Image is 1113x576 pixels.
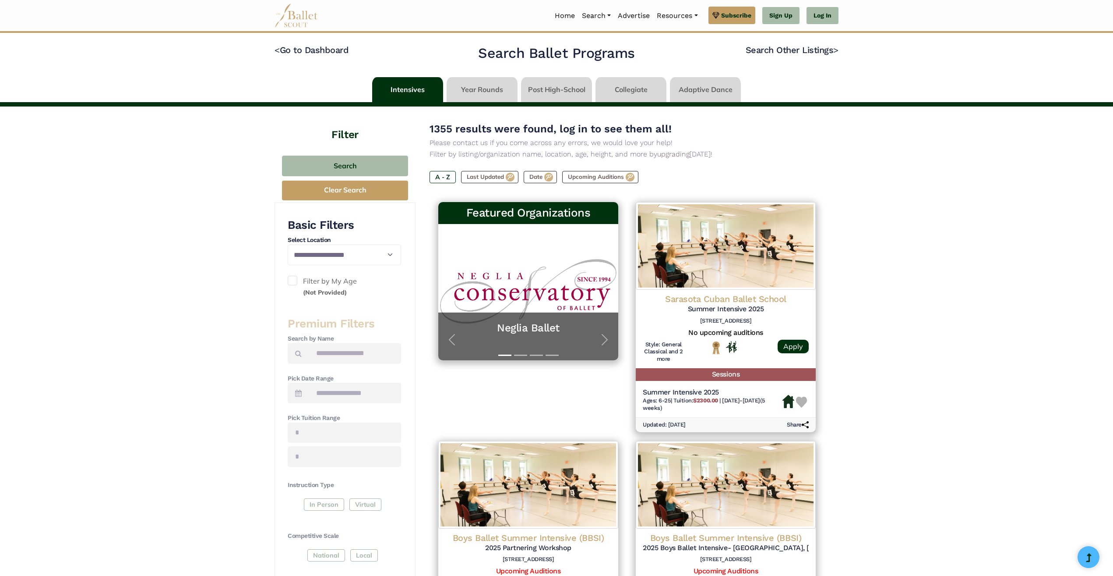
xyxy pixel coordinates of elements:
[430,149,824,160] p: Filter by listing/organization name, location, age, height, and more by [DATE]!
[498,350,511,360] button: Slide 1
[673,397,719,404] span: Tuition:
[438,441,618,529] img: Logo
[562,171,638,183] label: Upcoming Auditions
[643,556,809,563] h6: [STREET_ADDRESS]
[445,77,519,102] li: Year Rounds
[807,7,838,25] a: Log In
[694,567,758,575] a: Upcoming Auditions
[309,343,401,364] input: Search by names...
[370,77,445,102] li: Intensives
[643,328,809,338] h5: No upcoming auditions
[657,150,690,158] a: upgrading
[643,544,809,553] h5: 2025 Boys Ballet Intensive- [GEOGRAPHIC_DATA], [GEOGRAPHIC_DATA]
[762,7,800,25] a: Sign Up
[614,7,653,25] a: Advertise
[445,532,611,544] h4: Boys Ballet Summer Intensive (BBSI)
[530,350,543,360] button: Slide 3
[643,421,686,429] h6: Updated: [DATE]
[787,421,809,429] h6: Share
[288,236,401,245] h4: Select Location
[447,321,609,335] a: Neglia Ballet
[833,44,838,55] code: >
[594,77,668,102] li: Collegiate
[288,532,401,540] h4: Competitive Scale
[721,11,751,20] span: Subscribe
[445,544,611,553] h5: 2025 Partnering Workshop
[461,171,518,183] label: Last Updated
[430,171,456,183] label: A - Z
[275,107,416,142] h4: Filter
[796,397,807,408] img: Heart
[746,45,838,55] a: Search Other Listings>
[643,397,671,404] span: Ages: 6-25
[430,123,672,135] span: 1355 results were found, log in to see them all!
[288,481,401,490] h4: Instruction Type
[643,305,809,314] h5: Summer Intensive 2025
[643,397,782,412] h6: | |
[643,532,809,544] h4: Boys Ballet Summer Intensive (BBSI)
[711,341,722,355] img: National
[519,77,594,102] li: Post High-School
[478,44,634,63] h2: Search Ballet Programs
[636,441,816,529] img: Logo
[288,374,401,383] h4: Pick Date Range
[693,397,718,404] b: $2300.00
[578,7,614,25] a: Search
[288,276,401,298] label: Filter by My Age
[726,341,737,352] img: In Person
[708,7,755,24] a: Subscribe
[643,317,809,325] h6: [STREET_ADDRESS]
[668,77,743,102] li: Adaptive Dance
[551,7,578,25] a: Home
[288,218,401,233] h3: Basic Filters
[282,181,408,200] button: Clear Search
[546,350,559,360] button: Slide 4
[275,45,349,55] a: <Go to Dashboard
[275,44,280,55] code: <
[782,395,794,408] img: Housing Available
[282,156,408,176] button: Search
[653,7,701,25] a: Resources
[643,293,809,305] h4: Sarasota Cuban Ballet School
[643,388,782,397] h5: Summer Intensive 2025
[643,341,684,363] h6: Style: General Classical and 2 more
[288,316,401,331] h3: Premium Filters
[514,350,527,360] button: Slide 2
[430,137,824,149] p: Please contact us if you come across any errors, we would love your help!
[778,340,809,353] a: Apply
[524,171,557,183] label: Date
[643,397,765,411] span: [DATE]-[DATE] (5 weeks)
[288,334,401,343] h4: Search by Name
[712,11,719,20] img: gem.svg
[636,368,816,381] h5: Sessions
[303,288,347,296] small: (Not Provided)
[445,206,611,220] h3: Featured Organizations
[288,414,401,423] h4: Pick Tuition Range
[445,556,611,563] h6: [STREET_ADDRESS]
[496,567,560,575] a: Upcoming Auditions
[636,202,816,290] img: Logo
